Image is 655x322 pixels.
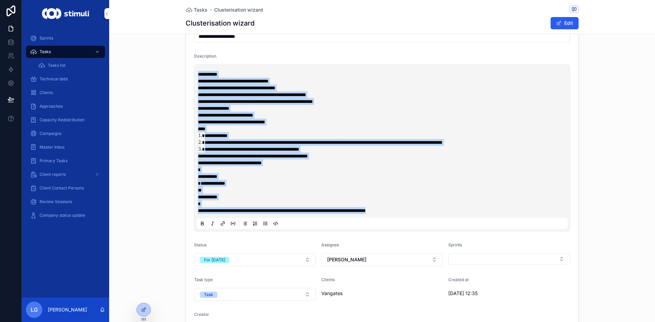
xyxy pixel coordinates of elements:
button: Select Button [194,288,316,301]
span: Clients [321,277,335,282]
span: Clients [40,90,53,95]
span: Status [194,242,206,247]
span: Review Sessions [40,199,72,204]
button: Select Button [321,253,443,266]
a: Client Contact Persons [26,182,105,194]
div: scrollable content [22,27,109,230]
span: Task type [194,277,213,282]
span: Campaigns [40,131,61,136]
a: Approaches [26,100,105,112]
a: Company status update [26,209,105,221]
div: For [DATE] [204,257,225,263]
a: Clients [26,87,105,99]
a: Review Sessions [26,196,105,208]
span: Client reports [40,172,66,177]
span: [DATE] 12:35 [448,290,538,297]
span: LG [31,306,38,314]
button: Select Button [448,253,570,265]
span: Approaches [40,104,63,109]
a: Sprints [26,32,105,44]
div: Task [204,292,213,298]
a: Primary Tasks [26,155,105,167]
span: Tasks [40,49,51,55]
span: Sprints [40,35,53,41]
img: App logo [42,8,89,19]
span: Creator [194,312,209,317]
span: Tasks [194,6,207,13]
span: Client Contact Persons [40,185,84,191]
a: Technical debt [26,73,105,85]
span: Primary Tasks [40,158,68,164]
a: Tasks [26,46,105,58]
span: Assignee [321,242,339,247]
span: Tasks list [48,63,65,68]
p: [PERSON_NAME] [48,306,87,313]
a: Master Inbox [26,141,105,153]
span: Capacity Redistribution [40,117,85,123]
span: Company status update [40,213,85,218]
span: [PERSON_NAME] [327,256,366,263]
span: Master Inbox [40,144,65,150]
span: Description [194,53,216,59]
a: Clusterisation wizard [214,6,263,13]
a: Campaigns [26,127,105,140]
a: Tasks list [34,59,105,72]
a: Capacity Redistribution [26,114,105,126]
span: Technical debt [40,76,68,82]
a: Client reports [26,168,105,181]
span: Sprints [448,242,462,247]
span: Vangates [321,290,343,297]
a: Tasks [186,6,207,13]
h1: Clusterisation wizard [186,18,254,28]
span: Created at [448,277,469,282]
button: Edit [551,17,579,29]
button: Select Button [194,253,316,266]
